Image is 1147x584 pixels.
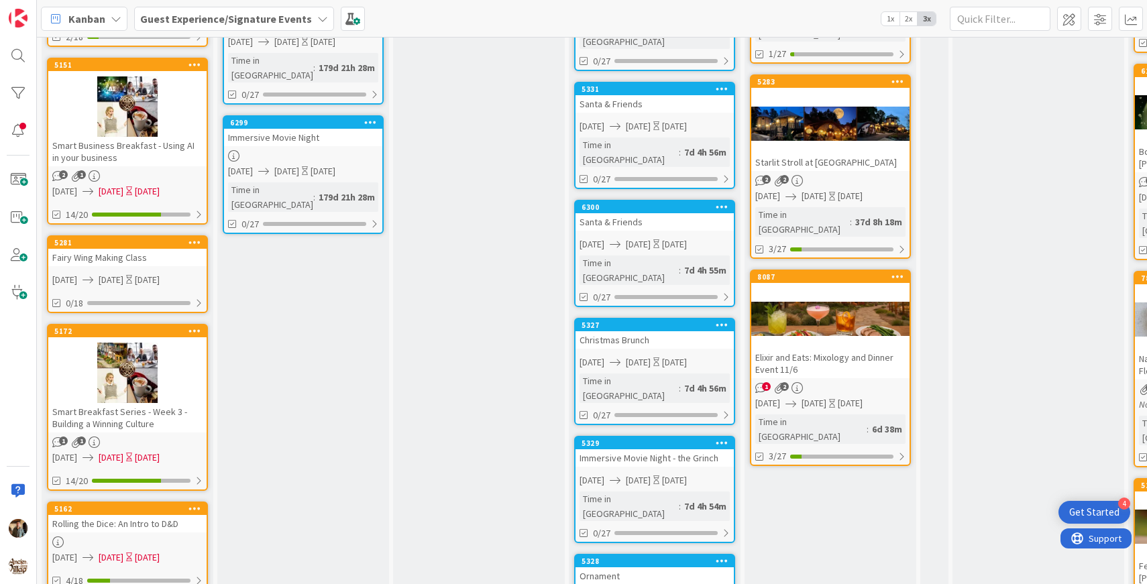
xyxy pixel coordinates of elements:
div: Open Get Started checklist, remaining modules: 4 [1058,501,1130,524]
div: 5162Rolling the Dice: An Intro to D&D [48,503,207,532]
div: Elixir and Eats: Mixology and Dinner Event 11/6 [751,349,910,378]
div: 6300 [582,202,734,212]
div: 5283 [757,77,910,86]
span: [DATE] [802,396,826,410]
span: [DATE] [228,35,253,49]
span: 3/27 [769,242,786,256]
div: Time in [GEOGRAPHIC_DATA] [580,373,679,403]
div: 5331 [576,83,734,95]
div: 179d 21h 28m [315,60,378,75]
div: [DATE] [135,184,160,198]
span: [DATE] [802,189,826,203]
div: Santa & Friends [576,95,734,113]
span: [DATE] [580,355,604,369]
div: 5151 [48,59,207,71]
div: 5327 [582,320,734,330]
span: [DATE] [274,35,299,49]
a: 5281Fairy Wing Making Class[DATE][DATE][DATE]0/18 [47,235,208,313]
span: 0/27 [593,54,610,68]
span: [DATE] [99,273,123,287]
div: 5283 [751,76,910,88]
div: 5162 [54,504,207,514]
div: [DATE] [838,396,863,410]
span: [DATE] [228,164,253,178]
span: : [679,263,681,278]
span: [DATE] [99,184,123,198]
div: Smart Breakfast Series - Week 3 - Building a Winning Culture [48,403,207,432]
div: 37d 8h 18m [852,215,906,229]
span: [DATE] [626,237,651,251]
span: [DATE] [580,237,604,251]
span: 0/18 [66,296,83,310]
div: 6d 38m [869,422,906,436]
div: Santa & Friends [576,213,734,231]
span: : [679,499,681,514]
b: Guest Experience/Signature Events [140,12,312,25]
span: [DATE] [52,451,77,465]
div: 6299 [230,118,382,127]
span: 14/20 [66,208,88,222]
div: Get Started [1069,506,1119,519]
span: 1 [762,382,771,391]
span: : [679,145,681,160]
a: 5329Immersive Movie Night - the Grinch[DATE][DATE][DATE]Time in [GEOGRAPHIC_DATA]:7d 4h 54m0/27 [574,436,735,543]
span: 0/27 [593,172,610,186]
span: 3/27 [769,449,786,463]
div: Immersive Movie Night - the Grinch [576,449,734,467]
div: Time in [GEOGRAPHIC_DATA] [755,207,850,237]
div: [DATE] [311,35,335,49]
a: 5283Starlit Stroll at [GEOGRAPHIC_DATA][DATE][DATE][DATE]Time in [GEOGRAPHIC_DATA]:37d 8h 18m3/27 [750,74,911,259]
div: Time in [GEOGRAPHIC_DATA] [755,414,867,444]
span: Support [28,2,61,18]
div: [DATE] [662,473,687,487]
span: [DATE] [755,189,780,203]
div: 7d 4h 55m [681,263,730,278]
div: Smart Business Breakfast - Using AI in your business [48,137,207,166]
div: [DATE] [135,451,160,465]
span: 0/27 [593,408,610,422]
div: 5283Starlit Stroll at [GEOGRAPHIC_DATA] [751,76,910,171]
a: 5331Santa & Friends[DATE][DATE][DATE]Time in [GEOGRAPHIC_DATA]:7d 4h 56m0/27 [574,82,735,189]
span: 0/27 [593,290,610,304]
div: [DATE] [311,164,335,178]
span: [DATE] [99,550,123,565]
div: [DATE] [135,273,160,287]
div: 5172 [54,327,207,336]
span: 1 [59,436,68,445]
span: 1 [77,436,86,445]
div: Christmas Brunch [576,331,734,349]
div: 4 [1118,498,1130,510]
div: Starlit Stroll at [GEOGRAPHIC_DATA] [751,154,910,171]
div: 179d 21h 28m [315,190,378,205]
div: 6300 [576,201,734,213]
span: : [313,60,315,75]
a: 6300Santa & Friends[DATE][DATE][DATE]Time in [GEOGRAPHIC_DATA]:7d 4h 55m0/27 [574,200,735,307]
span: [DATE] [626,473,651,487]
div: 8087 [757,272,910,282]
a: 5151Smart Business Breakfast - Using AI in your business[DATE][DATE][DATE]14/20 [47,58,208,225]
div: 5162 [48,503,207,515]
div: 8087 [751,271,910,283]
div: 7d 4h 54m [681,499,730,514]
a: 5172Smart Breakfast Series - Week 3 - Building a Winning Culture[DATE][DATE][DATE]14/20 [47,324,208,491]
div: 5331Santa & Friends [576,83,734,113]
div: 5151Smart Business Breakfast - Using AI in your business [48,59,207,166]
img: avatar [9,557,28,575]
span: 3x [918,12,936,25]
div: [DATE] [135,550,160,565]
span: [DATE] [755,396,780,410]
div: 5328 [576,555,734,567]
a: 5327Christmas Brunch[DATE][DATE][DATE]Time in [GEOGRAPHIC_DATA]:7d 4h 56m0/27 [574,318,735,425]
div: Time in [GEOGRAPHIC_DATA] [228,182,313,212]
span: : [867,422,869,436]
div: Time in [GEOGRAPHIC_DATA] [580,255,679,285]
div: Rolling the Dice: An Intro to D&D [48,515,207,532]
span: [DATE] [580,473,604,487]
span: [DATE] [626,119,651,133]
span: [DATE] [52,184,77,198]
div: 5281Fairy Wing Making Class [48,237,207,266]
div: [DATE] [662,355,687,369]
a: 6299Immersive Movie Night[DATE][DATE][DATE]Time in [GEOGRAPHIC_DATA]:179d 21h 28m0/27 [223,115,384,234]
div: 5281 [54,238,207,247]
span: [DATE] [52,550,77,565]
